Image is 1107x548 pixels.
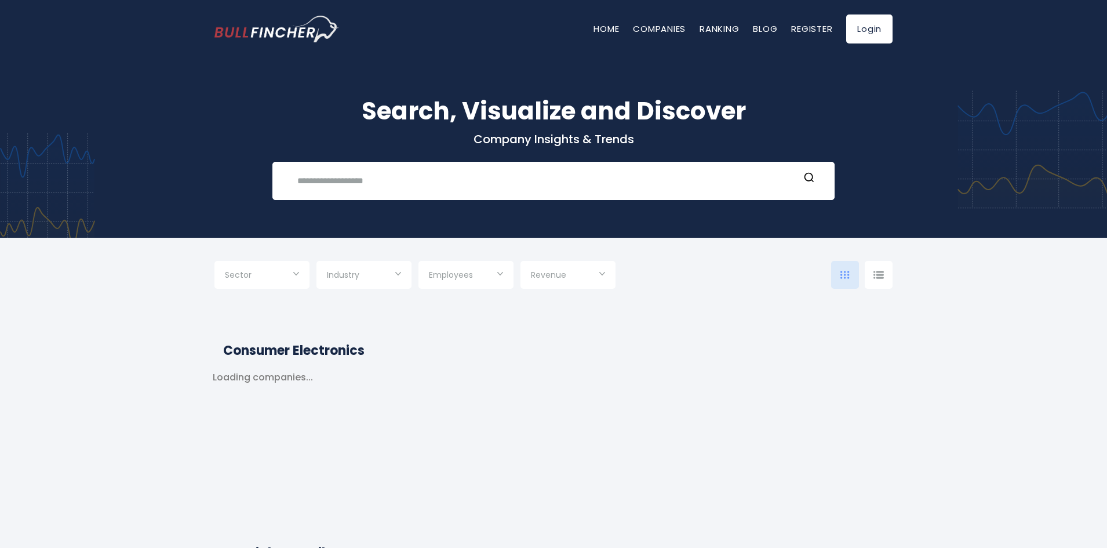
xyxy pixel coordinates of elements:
[214,93,893,129] h1: Search, Visualize and Discover
[429,270,473,280] span: Employees
[429,266,503,286] input: Selection
[846,14,893,43] a: Login
[531,270,566,280] span: Revenue
[327,266,401,286] input: Selection
[840,271,850,279] img: icon-comp-grid.svg
[531,266,605,286] input: Selection
[214,16,339,42] img: bullfincher logo
[214,16,339,42] a: Go to homepage
[223,341,884,360] h2: Consumer Electronics
[633,23,686,35] a: Companies
[213,372,313,514] div: Loading companies...
[753,23,777,35] a: Blog
[225,270,252,280] span: Sector
[214,132,893,147] p: Company Insights & Trends
[802,172,817,187] button: Search
[327,270,359,280] span: Industry
[791,23,832,35] a: Register
[225,266,299,286] input: Selection
[873,271,884,279] img: icon-comp-list-view.svg
[700,23,739,35] a: Ranking
[593,23,619,35] a: Home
